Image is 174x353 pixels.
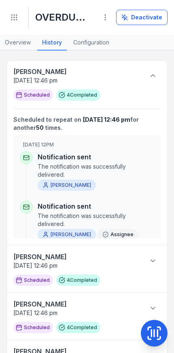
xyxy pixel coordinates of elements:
div: Assignee [98,229,138,240]
button: Toggle navigation [6,10,22,25]
div: 4 Completed [56,322,100,333]
strong: Scheduled to repeat on for another times. [13,116,161,132]
div: Scheduled [13,275,53,286]
div: Scheduled [13,322,53,333]
div: 4 Completed [56,89,100,101]
a: History [37,35,67,51]
span: The notification was successfully delivered. [38,163,154,179]
a: [PERSON_NAME][DATE] 12:46 pm [13,67,140,85]
span: [DATE] 12:46 pm [83,116,130,123]
time: 23/9/2025, 12:46:00 pm [13,309,57,316]
strong: [PERSON_NAME] [13,252,140,262]
strong: [PERSON_NAME] [13,67,140,76]
span: The notification was successfully delivered. [38,212,154,228]
span: [DATE] 12:46 pm [13,309,57,316]
a: [PERSON_NAME] [38,229,96,240]
div: 4 Completed [56,275,100,286]
time: 23/9/2025, 12:46:00 pm [13,262,57,269]
a: Configuration [68,35,114,51]
time: 23/9/2025, 12:46:00 pm [83,116,130,123]
strong: [PERSON_NAME] [13,299,140,309]
a: [PERSON_NAME][DATE] 12:46 pm [13,252,140,270]
span: [DATE] 12:46 pm [13,262,57,269]
h4: Notification sent [38,201,154,211]
h1: OVERDUE - White Card Expiry Alert [35,11,91,24]
h3: [DATE] 12PM [23,142,154,148]
span: [DATE] 12:46 pm [13,77,57,84]
time: 23/9/2025, 12:46:00 pm [13,77,57,84]
h4: Notification sent [38,152,154,162]
span: 50 [36,124,44,131]
a: [PERSON_NAME] [38,180,96,191]
button: Deactivate [116,10,168,25]
a: [PERSON_NAME][DATE] 12:46 pm [13,299,140,317]
div: Scheduled [13,89,53,101]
